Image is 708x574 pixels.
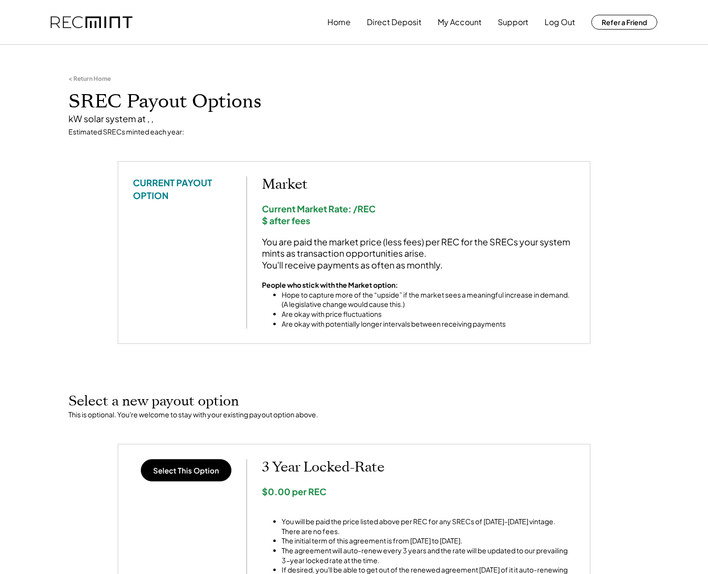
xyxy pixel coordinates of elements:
[367,12,421,32] button: Direct Deposit
[591,15,657,30] button: Refer a Friend
[282,517,575,536] li: You will be paid the price listed above per REC for any SRECs of [DATE]-[DATE] vintage. There are...
[262,203,575,226] div: Current Market Rate: /REC $ after fees
[68,410,640,420] div: This is optional. You're welcome to stay with your existing payout option above.
[262,236,575,270] div: You are paid the market price (less fees) per REC for the SRECs your system mints as transaction ...
[545,12,575,32] button: Log Out
[282,536,575,546] li: The initial term of this agreement is from [DATE] to [DATE].
[282,319,575,329] li: Are okay with potentially longer intervals between receiving payments
[68,90,640,113] h1: SREC Payout Options
[438,12,482,32] button: My Account
[262,176,575,193] h2: Market
[282,290,575,309] li: Hope to capture more of the “upside” if the market sees a meaningful increase in demand. (A legis...
[498,12,528,32] button: Support
[262,486,575,497] div: $0.00 per REC
[262,280,398,289] strong: People who stick with the Market option:
[262,459,575,476] h2: 3 Year Locked-Rate
[282,309,575,319] li: Are okay with price fluctuations
[68,113,640,124] div: kW solar system at , ,
[68,127,640,137] div: Estimated SRECs minted each year:
[51,16,132,29] img: recmint-logotype%403x.png
[141,459,231,481] button: Select This Option
[282,546,575,565] li: The agreement will auto-renew every 3 years and the rate will be updated to our prevailing 3-year...
[68,393,640,410] h2: Select a new payout option
[68,75,111,83] div: < Return Home
[327,12,351,32] button: Home
[133,176,231,201] div: CURRENT PAYOUT OPTION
